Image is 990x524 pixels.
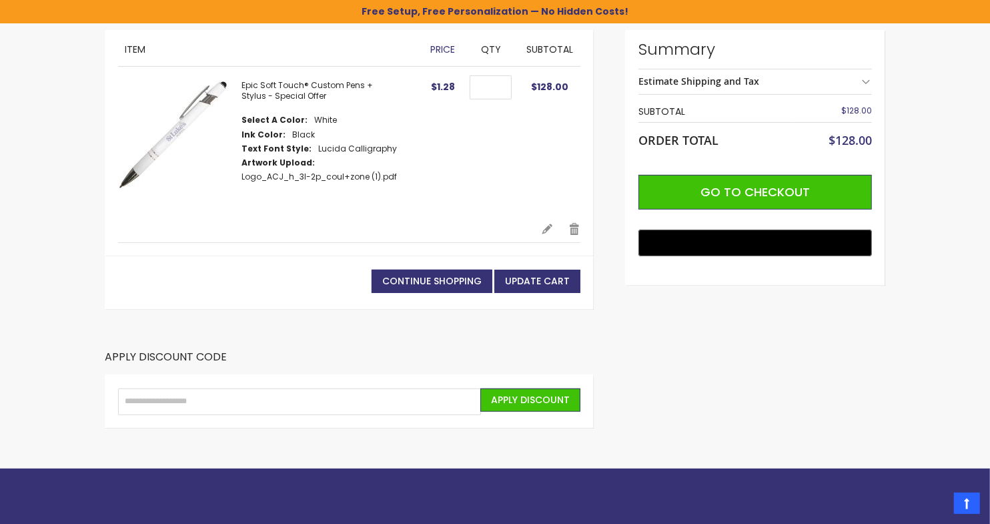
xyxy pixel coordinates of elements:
[241,144,312,154] dt: Text Font Style
[638,39,872,60] strong: Summary
[700,184,810,200] span: Go to Checkout
[638,230,872,256] button: Buy with GPay
[318,144,397,154] dd: Lucida Calligraphy
[118,80,241,209] a: 4P-MS8B-White
[241,79,373,101] a: Epic Soft Touch® Custom Pens + Stylus - Special Offer
[954,493,980,514] a: Top
[638,175,872,210] button: Go to Checkout
[382,274,482,288] span: Continue Shopping
[505,274,570,288] span: Update Cart
[491,393,570,407] span: Apply Discount
[829,132,872,148] span: $128.00
[125,43,145,56] span: Item
[638,75,759,87] strong: Estimate Shipping and Tax
[638,130,718,148] strong: Order Total
[481,43,501,56] span: Qty
[494,270,580,293] button: Update Cart
[638,101,794,122] th: Subtotal
[105,350,227,374] strong: Apply Discount Code
[841,105,872,116] span: $128.00
[241,115,308,125] dt: Select A Color
[430,43,455,56] span: Price
[292,129,315,140] dd: Black
[372,270,492,293] a: Continue Shopping
[531,80,568,93] span: $128.00
[241,171,397,182] a: Logo_ACJ_h_3l-2p_coul+zone (1).pdf
[431,80,455,93] span: $1.28
[314,115,337,125] dd: White
[118,80,228,190] img: 4P-MS8B-White
[241,129,286,140] dt: Ink Color
[241,158,315,168] dt: Artwork Upload
[526,43,573,56] span: Subtotal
